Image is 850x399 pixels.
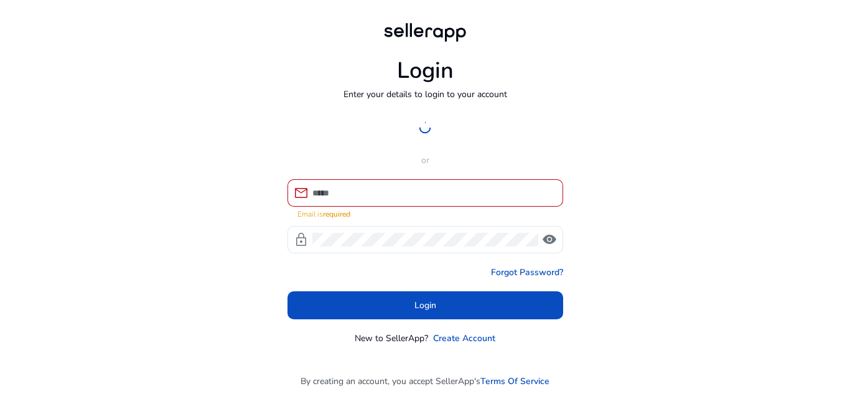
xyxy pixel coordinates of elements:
[297,207,553,220] mat-error: Email is
[491,266,563,279] a: Forgot Password?
[433,332,495,345] a: Create Account
[355,332,428,345] p: New to SellerApp?
[542,232,557,247] span: visibility
[287,154,563,167] p: or
[294,185,309,200] span: mail
[294,232,309,247] span: lock
[323,209,350,219] strong: required
[287,291,563,319] button: Login
[397,57,454,84] h1: Login
[343,88,507,101] p: Enter your details to login to your account
[480,375,549,388] a: Terms Of Service
[414,299,436,312] span: Login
